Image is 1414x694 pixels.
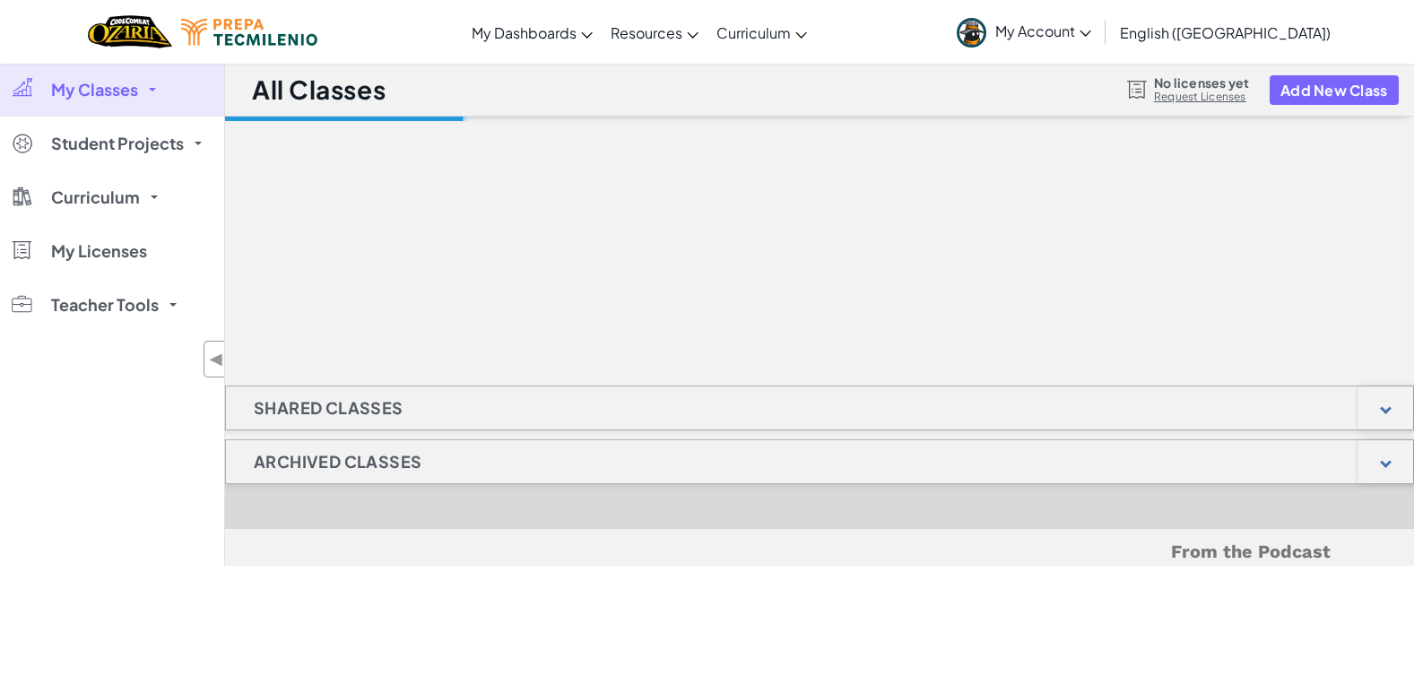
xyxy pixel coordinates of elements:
a: Ozaria by CodeCombat logo [88,13,171,50]
span: My Dashboards [472,23,577,42]
a: English ([GEOGRAPHIC_DATA]) [1111,8,1340,56]
span: Teacher Tools [51,297,159,313]
a: Curriculum [707,8,816,56]
span: No licenses yet [1154,75,1249,90]
span: My Classes [51,82,138,98]
h1: Archived Classes [226,439,449,484]
a: My Dashboards [463,8,602,56]
span: My Licenses [51,243,147,259]
span: English ([GEOGRAPHIC_DATA]) [1120,23,1331,42]
img: Home [88,13,171,50]
button: Add New Class [1270,75,1399,105]
span: My Account [995,22,1091,40]
h1: Shared Classes [226,386,431,430]
h5: From the Podcast [308,538,1331,566]
span: Curriculum [51,189,140,205]
a: My Account [948,4,1100,60]
span: Curriculum [716,23,791,42]
h1: All Classes [252,73,386,107]
img: Tecmilenio logo [181,19,317,46]
a: Request Licenses [1154,90,1249,104]
img: avatar [957,18,986,48]
span: Resources [611,23,682,42]
a: Resources [602,8,707,56]
span: ◀ [209,346,224,372]
span: Student Projects [51,135,184,152]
